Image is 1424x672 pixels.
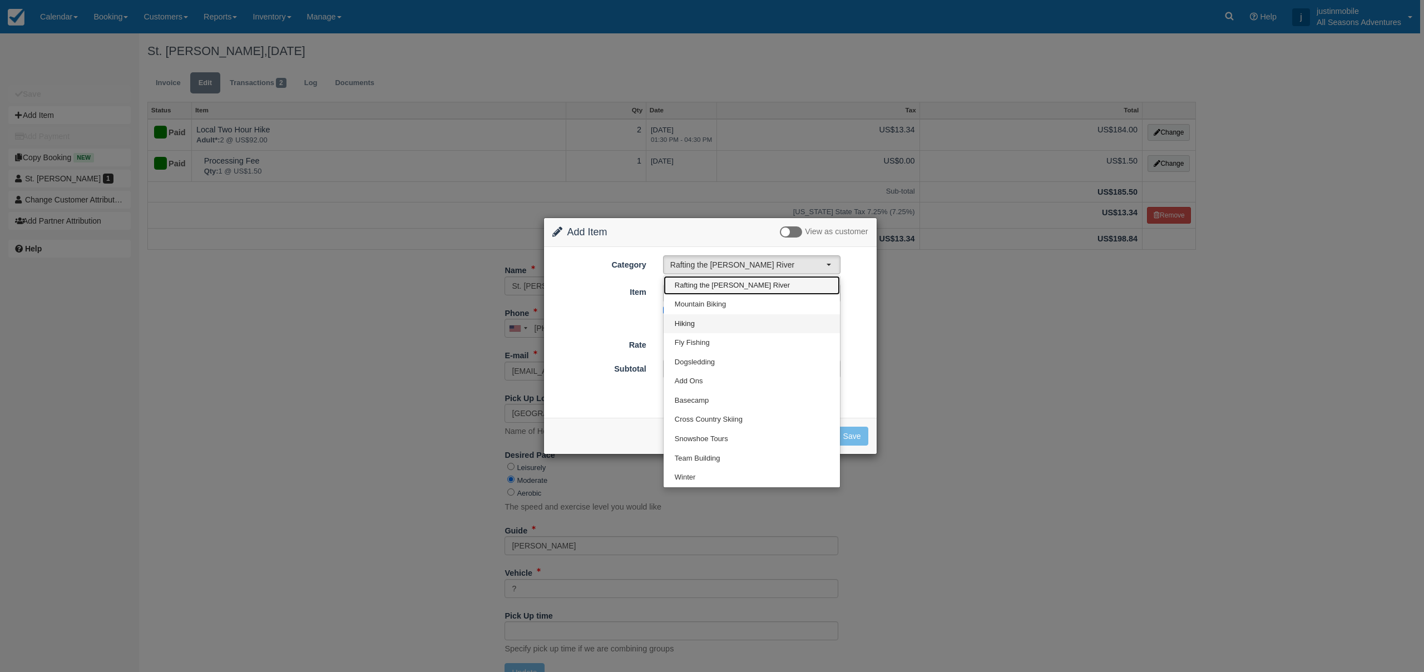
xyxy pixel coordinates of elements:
[675,319,695,329] span: Hiking
[670,259,826,270] span: Rafting the [PERSON_NAME] River
[567,226,607,238] span: Add Item
[675,472,696,483] span: Winter
[675,414,743,425] span: Cross Country Skiing
[675,299,726,310] span: Mountain Biking
[836,427,868,446] button: Save
[544,335,655,351] label: Rate
[675,434,728,444] span: Snowshoe Tours
[675,396,709,406] span: Basecamp
[675,357,715,368] span: Dogsledding
[675,280,790,291] span: Rafting the [PERSON_NAME] River
[544,359,655,375] label: Subtotal
[675,338,710,348] span: Fly Fishing
[544,283,655,298] label: Item
[675,376,703,387] span: Add Ons
[805,228,868,236] span: View as customer
[544,255,655,271] label: Category
[663,255,840,274] button: Rafting the [PERSON_NAME] River
[675,453,720,464] span: Team Building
